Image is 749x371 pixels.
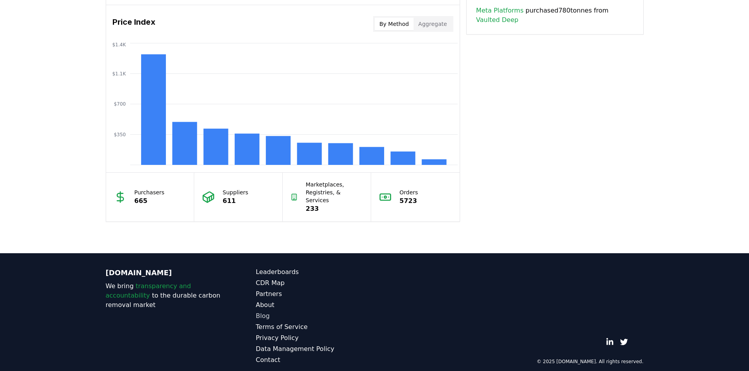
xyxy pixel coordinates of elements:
h3: Price Index [112,16,155,32]
p: 665 [134,196,165,206]
a: Blog [256,311,375,321]
p: 611 [223,196,248,206]
p: Orders [399,188,418,196]
p: Suppliers [223,188,248,196]
a: Leaderboards [256,267,375,277]
a: Data Management Policy [256,344,375,354]
a: Privacy Policy [256,333,375,343]
p: © 2025 [DOMAIN_NAME]. All rights reserved. [537,358,644,365]
span: purchased 780 tonnes from [476,6,634,25]
a: LinkedIn [606,338,614,346]
tspan: $700 [114,101,126,107]
a: Meta Platforms [476,6,524,15]
a: Contact [256,355,375,365]
p: [DOMAIN_NAME] [106,267,225,278]
a: Vaulted Deep [476,15,519,25]
p: Marketplaces, Registries, & Services [306,181,363,204]
a: Twitter [620,338,628,346]
tspan: $350 [114,132,126,137]
button: Aggregate [414,18,452,30]
tspan: $1.4K [112,42,126,48]
tspan: $1.1K [112,71,126,77]
a: Terms of Service [256,322,375,332]
p: 5723 [399,196,418,206]
p: Purchasers [134,188,165,196]
span: transparency and accountability [106,282,191,299]
a: Partners [256,289,375,299]
p: 233 [306,204,363,214]
p: We bring to the durable carbon removal market [106,281,225,310]
a: CDR Map [256,278,375,288]
button: By Method [375,18,414,30]
a: About [256,300,375,310]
